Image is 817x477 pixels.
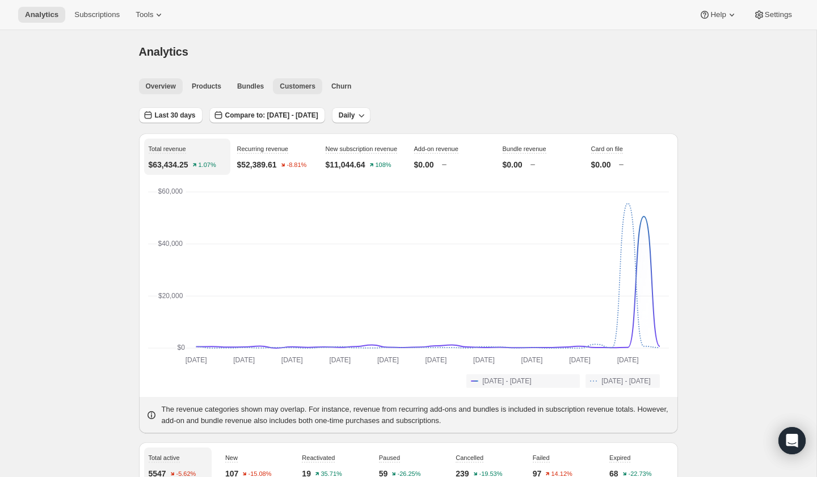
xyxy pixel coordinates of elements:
[136,10,153,19] span: Tools
[609,454,630,461] span: Expired
[158,292,183,300] text: $20,000
[503,145,546,152] span: Bundle revenue
[339,111,355,120] span: Daily
[591,145,623,152] span: Card on file
[778,427,806,454] div: Open Intercom Messenger
[331,82,351,91] span: Churn
[414,145,458,152] span: Add-on revenue
[326,159,365,170] p: $11,044.64
[237,159,277,170] p: $52,389.61
[209,107,325,123] button: Compare to: [DATE] - [DATE]
[158,187,183,195] text: $60,000
[601,376,650,386] span: [DATE] - [DATE]
[375,162,391,169] text: 108%
[198,162,216,169] text: 1.07%
[149,159,188,170] p: $63,434.25
[377,356,398,364] text: [DATE]
[139,45,188,58] span: Analytics
[302,454,335,461] span: Reactivated
[521,356,542,364] text: [DATE]
[569,356,591,364] text: [DATE]
[466,374,580,388] button: [DATE] - [DATE]
[473,356,495,364] text: [DATE]
[692,7,744,23] button: Help
[139,107,203,123] button: Last 30 days
[414,159,434,170] p: $0.00
[155,111,196,120] span: Last 30 days
[158,240,183,248] text: $40,000
[765,10,792,19] span: Settings
[710,10,726,19] span: Help
[456,454,483,461] span: Cancelled
[329,356,351,364] text: [DATE]
[280,82,315,91] span: Customers
[533,454,550,461] span: Failed
[586,374,659,388] button: [DATE] - [DATE]
[287,162,306,169] text: -8.81%
[503,159,523,170] p: $0.00
[74,10,120,19] span: Subscriptions
[185,356,207,364] text: [DATE]
[162,404,671,426] p: The revenue categories shown may overlap. For instance, revenue from recurring add-ons and bundle...
[149,145,186,152] span: Total revenue
[233,356,255,364] text: [DATE]
[237,145,289,152] span: Recurring revenue
[332,107,371,123] button: Daily
[482,376,531,386] span: [DATE] - [DATE]
[18,7,65,23] button: Analytics
[591,159,611,170] p: $0.00
[237,82,264,91] span: Bundles
[225,111,318,120] span: Compare to: [DATE] - [DATE]
[25,10,58,19] span: Analytics
[326,145,398,152] span: New subscription revenue
[425,356,447,364] text: [DATE]
[129,7,171,23] button: Tools
[177,344,185,352] text: $0
[281,356,302,364] text: [DATE]
[68,7,127,23] button: Subscriptions
[225,454,238,461] span: New
[617,356,638,364] text: [DATE]
[192,82,221,91] span: Products
[747,7,799,23] button: Settings
[379,454,400,461] span: Paused
[149,454,180,461] span: Total active
[146,82,176,91] span: Overview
